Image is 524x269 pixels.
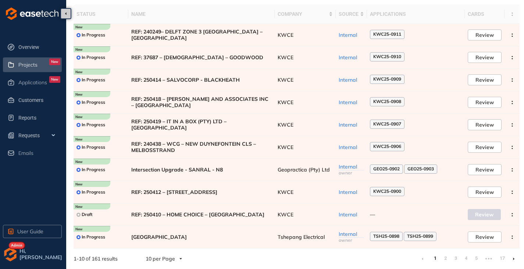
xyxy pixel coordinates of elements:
span: REF: 250412 – [STREET_ADDRESS] [131,189,272,195]
div: Internal [339,32,364,38]
span: KWC25-0900 [373,189,401,194]
a: 4 [462,253,470,264]
button: Review [468,231,502,243]
span: KWC25-0907 [373,121,401,127]
a: 3 [452,253,459,264]
button: Review [468,74,502,85]
span: In Progress [82,234,105,240]
div: Internal [339,231,364,238]
span: Geopractica (Pty) Ltd [278,167,333,173]
span: In Progress [82,145,105,150]
span: KWC25-0910 [373,54,401,59]
span: KWCE [278,122,333,128]
span: KWCE [278,99,333,106]
div: New [49,76,60,83]
span: KWCE [278,144,333,151]
button: Review [468,119,502,130]
div: owner [339,238,364,243]
li: Next 5 Pages [483,253,495,265]
span: Review [475,121,494,129]
th: Name [128,4,275,24]
span: ••• [483,253,495,265]
span: KWC25-0911 [373,32,401,37]
li: 3 [452,253,459,265]
span: KWCE [278,212,333,218]
span: In Progress [82,77,105,82]
span: Review [475,31,494,39]
span: Reports [18,110,60,125]
span: Company [278,10,327,18]
span: User Guide [17,227,43,236]
span: In Progress [82,32,105,38]
button: Review [468,52,502,63]
span: GEO25-0902 [373,166,400,171]
span: REF: 250414 – SALVOCORP - BLACKHEATH [131,77,272,83]
span: KWC25-0909 [373,77,401,82]
span: Overview [18,40,60,54]
span: Review [475,143,494,151]
span: Hi, [PERSON_NAME] [19,248,63,261]
span: Emails [18,150,33,156]
span: In Progress [82,100,105,105]
button: Review [468,164,502,175]
span: REF: 250419 – IT IN A BOX (PTY) LTD – [GEOGRAPHIC_DATA] [131,118,272,131]
a: 17 [498,253,505,264]
span: In Progress [82,55,105,60]
span: KWCE [278,54,333,61]
span: KWC25-0908 [373,99,401,104]
span: KWCE [278,189,333,195]
a: 5 [473,253,480,264]
img: logo [6,7,58,20]
div: Internal [339,77,364,83]
span: In Progress [82,190,105,195]
span: Review [475,233,494,241]
div: Internal [339,212,364,218]
span: KWCE [278,77,333,83]
div: Internal [339,189,364,195]
li: 4 [462,253,470,265]
div: of [62,255,129,263]
span: 161 results [92,255,118,262]
img: avatar [3,247,18,262]
span: Customers [18,93,60,107]
span: KWC25-0906 [373,144,401,149]
button: Review [468,97,502,108]
span: REF: 240438 – WCG – NEW DUYNEFONTEIN CLS – MELBOSSTRAND [131,141,272,153]
li: 1 [431,253,439,265]
span: Tshepang Electrical [278,234,333,240]
div: Internal [339,54,364,61]
span: REF: 37687 – [DEMOGRAPHIC_DATA] – GOODWOOD [131,54,272,61]
div: New [49,59,60,65]
button: Review [468,29,502,40]
button: Review [468,142,502,153]
a: 2 [442,253,449,264]
button: User Guide [3,225,62,238]
span: Applications [18,79,47,86]
th: Status [74,4,128,24]
li: Next Page [508,253,520,265]
a: 1 [431,253,439,264]
span: [GEOGRAPHIC_DATA] [131,234,272,240]
span: TSH25-0898 [373,234,399,239]
div: owner [339,170,364,176]
span: Review [475,188,494,196]
span: Review [475,98,494,106]
li: 5 [473,253,480,265]
th: Applications [367,4,465,24]
span: Intersection Upgrade - SANRAL - N8 [131,167,272,173]
span: REF: 250410 – HOME CHOICE – [GEOGRAPHIC_DATA] [131,212,272,218]
span: In Progress [82,167,105,172]
li: Previous Page [417,253,428,265]
th: Cards [465,4,505,24]
li: 2 [442,253,449,265]
span: Requests [18,128,60,143]
span: In Progress [82,122,105,127]
span: GEO25-0903 [407,166,434,171]
div: Internal [339,99,364,106]
th: Source [336,4,367,24]
span: Draft [82,212,93,217]
span: TSH25-0899 [407,234,433,239]
strong: 1 - 10 [74,255,85,262]
span: KWCE [278,32,333,38]
span: REF: 250418 – [PERSON_NAME] AND ASSOCIATES INC – [GEOGRAPHIC_DATA] [131,96,272,109]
